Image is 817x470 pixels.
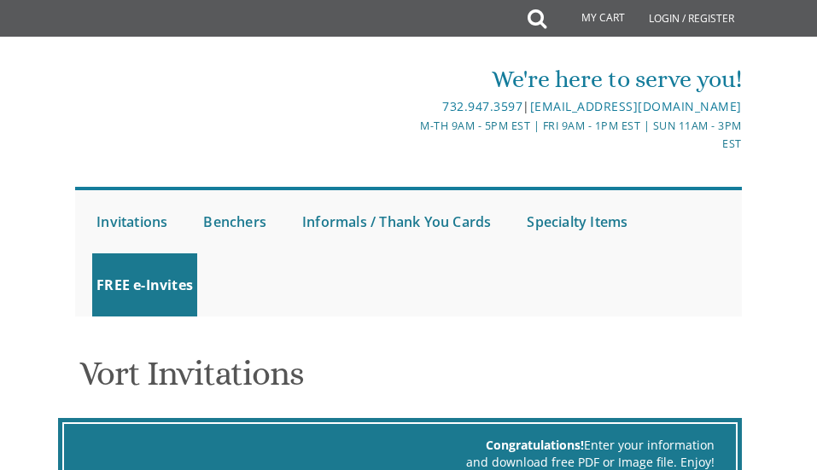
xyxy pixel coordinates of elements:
[442,98,522,114] a: 732.947.3597
[522,190,632,253] a: Specialty Items
[545,2,637,36] a: My Cart
[92,190,172,253] a: Invitations
[298,190,495,253] a: Informals / Thank You Cards
[486,437,584,453] span: Congratulations!
[92,253,197,316] a: FREE e-Invites
[410,62,742,96] div: We're here to serve you!
[410,117,742,154] div: M-Th 9am - 5pm EST | Fri 9am - 1pm EST | Sun 11am - 3pm EST
[85,437,715,454] div: Enter your information
[530,98,742,114] a: [EMAIL_ADDRESS][DOMAIN_NAME]
[199,190,271,253] a: Benchers
[79,355,738,405] h1: Vort Invitations
[410,96,742,117] div: |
